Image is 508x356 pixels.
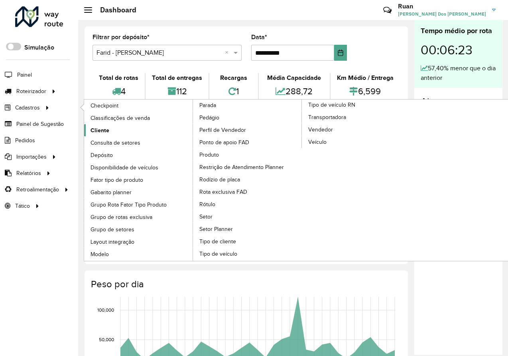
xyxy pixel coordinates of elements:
label: Filtrar por depósito [93,32,150,42]
a: Consulta de setores [84,137,193,149]
text: 50,000 [99,337,114,342]
span: Painel [17,71,32,79]
span: Vendedor [308,125,333,134]
a: Tipo de cliente [193,235,302,247]
a: Rodízio de placa [193,173,302,185]
span: Parada [199,101,216,109]
div: Km Médio / Entrega [333,73,398,83]
a: Setor Planner [193,223,302,235]
span: Veículo [308,138,327,146]
a: Fator tipo de produto [84,174,193,186]
span: Importações [16,153,47,161]
a: Modelo [84,248,193,260]
span: Depósito [91,151,113,159]
span: Grupo de setores [91,225,134,234]
span: Layout integração [91,238,134,246]
span: Setor [199,213,213,221]
a: Classificações de venda [84,112,193,124]
a: Gabarito planner [84,186,193,198]
span: Produto [199,151,219,159]
a: Produto [193,149,302,161]
span: Modelo [91,250,109,259]
span: Pedágio [199,113,219,122]
a: Grupo de rotas exclusiva [84,211,193,223]
span: Transportadora [308,113,346,121]
h3: Ruan [398,2,486,10]
a: Pedágio [193,111,302,123]
label: Data [251,32,267,42]
h2: Dashboard [92,6,136,14]
a: Grupo Rota Fator Tipo Produto [84,199,193,211]
button: Choose Date [334,45,347,61]
a: Perfil de Vendedor [193,124,302,136]
a: Tipo de veículo RN [193,99,411,261]
a: Cliente [84,124,193,136]
h4: Alertas [421,96,496,107]
span: Disponibilidade de veículos [91,163,158,172]
span: Ponto de apoio FAD [199,138,249,147]
span: Painel de Sugestão [16,120,64,128]
span: Rodízio de placa [199,175,240,184]
span: Rota exclusiva FAD [199,188,247,196]
a: Layout integração [84,236,193,248]
div: Média Capacidade [261,73,328,83]
span: Tipo de veículo RN [308,101,355,109]
div: 112 [148,83,207,100]
a: Checkpoint [84,99,193,111]
span: Grupo Rota Fator Tipo Produto [91,201,167,209]
a: Setor [193,211,302,223]
div: 00:06:23 [421,36,496,64]
div: Recargas [211,73,256,83]
a: Restrição de Atendimento Planner [193,161,302,173]
div: 6,599 [333,83,398,100]
span: Cadastros [15,103,40,112]
div: Total de entregas [148,73,207,83]
span: Perfil de Vendedor [199,126,246,134]
a: Rótulo [193,198,302,210]
a: Depósito [84,149,193,161]
span: Restrição de Atendimento Planner [199,163,284,171]
span: [PERSON_NAME] Dos [PERSON_NAME] [398,10,486,18]
span: Roteirizador [16,87,46,95]
label: Simulação [24,43,54,52]
span: Consulta de setores [91,139,140,147]
span: Clear all [225,48,232,58]
span: Pedidos [15,136,35,145]
span: Rótulo [199,200,215,209]
span: Fator tipo de produto [91,176,143,184]
span: Gabarito planner [91,188,132,197]
div: Total de rotas [95,73,143,83]
a: Veículo [302,136,411,148]
span: Tipo de cliente [199,237,236,246]
a: Grupo de setores [84,223,193,235]
div: 1 [211,83,256,100]
a: Transportadora [302,111,411,123]
a: Rota exclusiva FAD [193,186,302,198]
span: Checkpoint [91,101,118,110]
a: Contato Rápido [379,2,396,19]
span: Relatórios [16,169,41,177]
h4: Peso por dia [91,278,400,290]
span: Classificações de venda [91,114,150,122]
div: 4 [95,83,143,100]
span: Grupo de rotas exclusiva [91,213,152,221]
a: Disponibilidade de veículos [84,161,193,173]
text: 100,000 [97,307,114,312]
span: Tático [15,202,30,210]
div: 288,72 [261,83,328,100]
div: Tempo médio por rota [421,26,496,36]
a: Ponto de apoio FAD [193,136,302,148]
span: Cliente [91,126,109,135]
a: Vendedor [302,123,411,135]
span: Setor Planner [199,225,233,233]
span: Tipo de veículo [199,250,237,258]
span: Retroalimentação [16,185,59,194]
a: Parada [84,99,302,261]
div: 57,40% menor que o dia anterior [421,64,496,83]
a: Tipo de veículo [193,248,302,260]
